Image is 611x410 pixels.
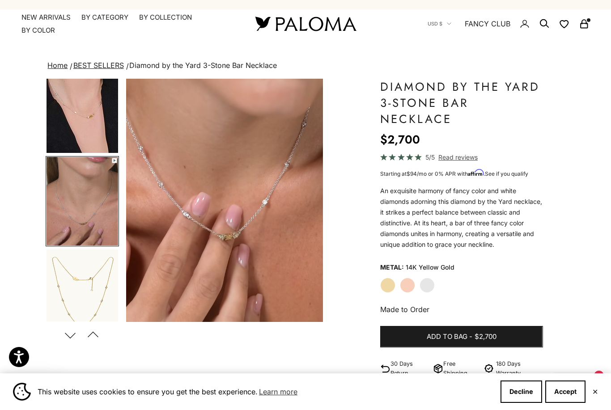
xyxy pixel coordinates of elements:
a: Learn more [258,385,299,398]
img: #YellowGold #RoseGold #WhiteGold [47,157,118,245]
img: #YellowGold #RoseGold #WhiteGold [47,65,118,153]
a: FANCY CLUB [465,18,510,30]
nav: Primary navigation [21,13,234,35]
video: #YellowGold #RoseGold #WhiteGold [126,79,323,322]
a: BEST SELLERS [73,61,124,70]
img: #YellowGold [47,249,118,338]
p: Made to Order [380,304,543,315]
button: Accept [545,380,586,403]
h1: Diamond by the Yard 3-Stone Bar Necklace [380,79,543,127]
button: Go to item 5 [46,156,119,246]
summary: By Category [81,13,128,22]
button: Go to item 6 [46,249,119,338]
span: Diamond by the Yard 3-Stone Bar Necklace [129,61,277,70]
summary: By Collection [139,13,192,22]
div: Item 5 of 16 [126,79,323,322]
nav: Secondary navigation [428,9,590,38]
span: USD $ [428,20,442,28]
summary: By Color [21,26,55,35]
span: This website uses cookies to ensure you get the best experience. [38,385,493,398]
span: Add to bag [427,331,467,342]
span: Read reviews [438,152,478,162]
div: An exquisite harmony of fancy color and white diamonds adorning this diamond by the Yard necklace... [380,186,543,250]
span: $2,700 [475,331,496,342]
legend: Metal: [380,261,404,274]
p: 30 Days Return [390,359,429,378]
a: NEW ARRIVALS [21,13,71,22]
a: Home [47,61,68,70]
span: Starting at /mo or 0% APR with . [380,170,528,177]
p: 180 Days Warranty [496,359,543,378]
button: Add to bag-$2,700 [380,326,543,347]
variant-option-value: 14K Yellow Gold [406,261,454,274]
button: Decline [501,380,542,403]
span: 5/5 [425,152,435,162]
a: 5/5 Read reviews [380,152,543,162]
span: Affirm [468,169,484,176]
nav: breadcrumbs [46,59,565,72]
p: Free Shipping [443,359,478,378]
img: Cookie banner [13,383,31,401]
button: Close [592,389,598,394]
button: USD $ [428,20,451,28]
button: Go to item 4 [46,64,119,154]
span: $94 [407,170,417,177]
a: See if you qualify - Learn more about Affirm Financing (opens in modal) [485,170,528,177]
sale-price: $2,700 [380,131,420,148]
